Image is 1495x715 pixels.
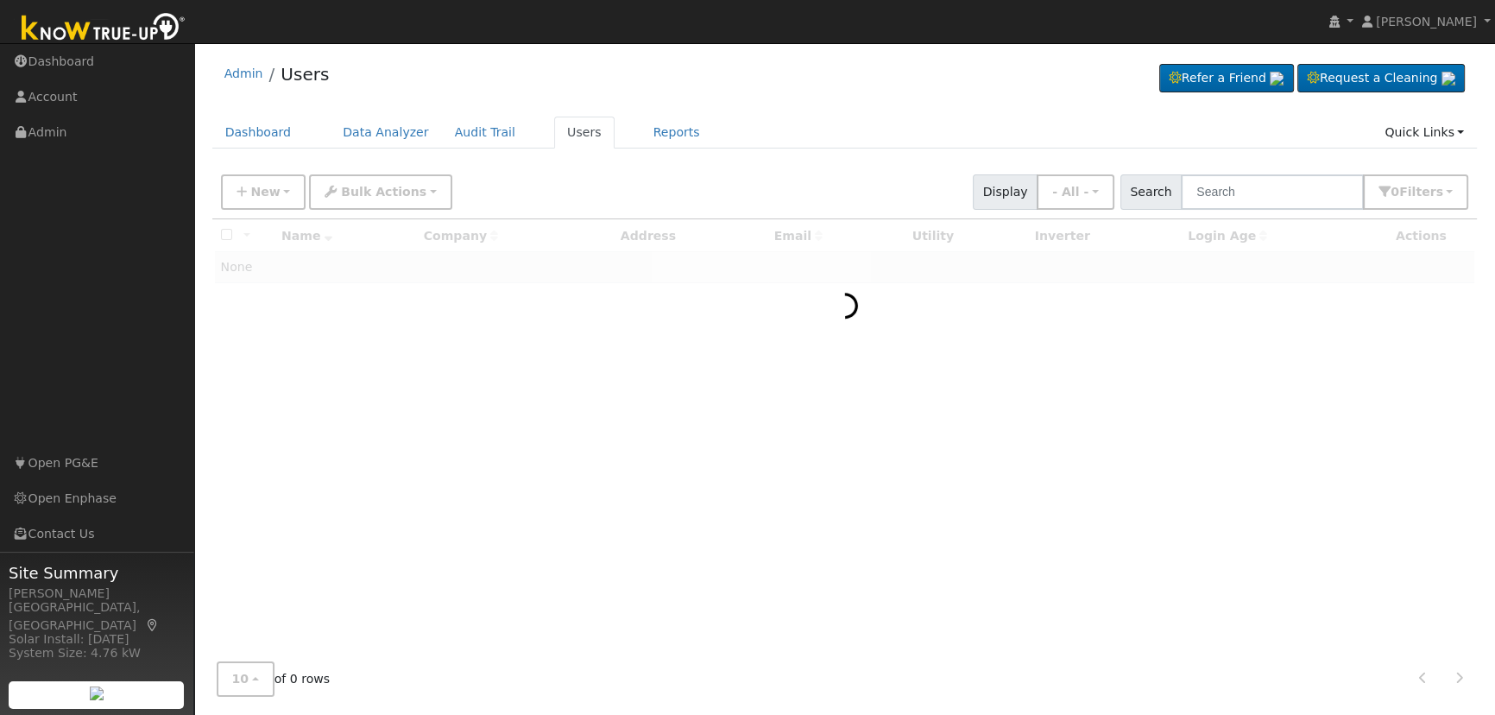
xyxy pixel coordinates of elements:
span: Display [973,174,1038,210]
a: Dashboard [212,117,305,149]
a: Users [281,64,329,85]
img: retrieve [1441,72,1455,85]
a: Reports [640,117,713,149]
span: Bulk Actions [341,185,426,199]
div: [GEOGRAPHIC_DATA], [GEOGRAPHIC_DATA] [9,598,185,635]
button: 0Filters [1363,174,1468,210]
a: Quick Links [1372,117,1477,149]
span: s [1435,185,1442,199]
span: Site Summary [9,561,185,585]
a: Audit Trail [442,117,528,149]
span: Filter [1399,185,1443,199]
div: [PERSON_NAME] [9,585,185,603]
span: of 0 rows [217,661,331,697]
span: [PERSON_NAME] [1376,15,1477,28]
img: Know True-Up [13,9,194,48]
input: Search [1181,174,1364,210]
button: New [221,174,306,210]
div: Solar Install: [DATE] [9,630,185,649]
span: Search [1120,174,1182,210]
img: retrieve [1270,72,1284,85]
a: Admin [224,66,263,80]
button: - All - [1037,174,1114,210]
a: Map [145,618,161,632]
a: Data Analyzer [330,117,442,149]
button: Bulk Actions [309,174,451,210]
a: Request a Cleaning [1297,64,1465,93]
span: 10 [232,672,249,686]
div: System Size: 4.76 kW [9,644,185,662]
span: New [250,185,280,199]
img: retrieve [90,687,104,700]
a: Users [554,117,615,149]
button: 10 [217,661,274,697]
a: Refer a Friend [1159,64,1294,93]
